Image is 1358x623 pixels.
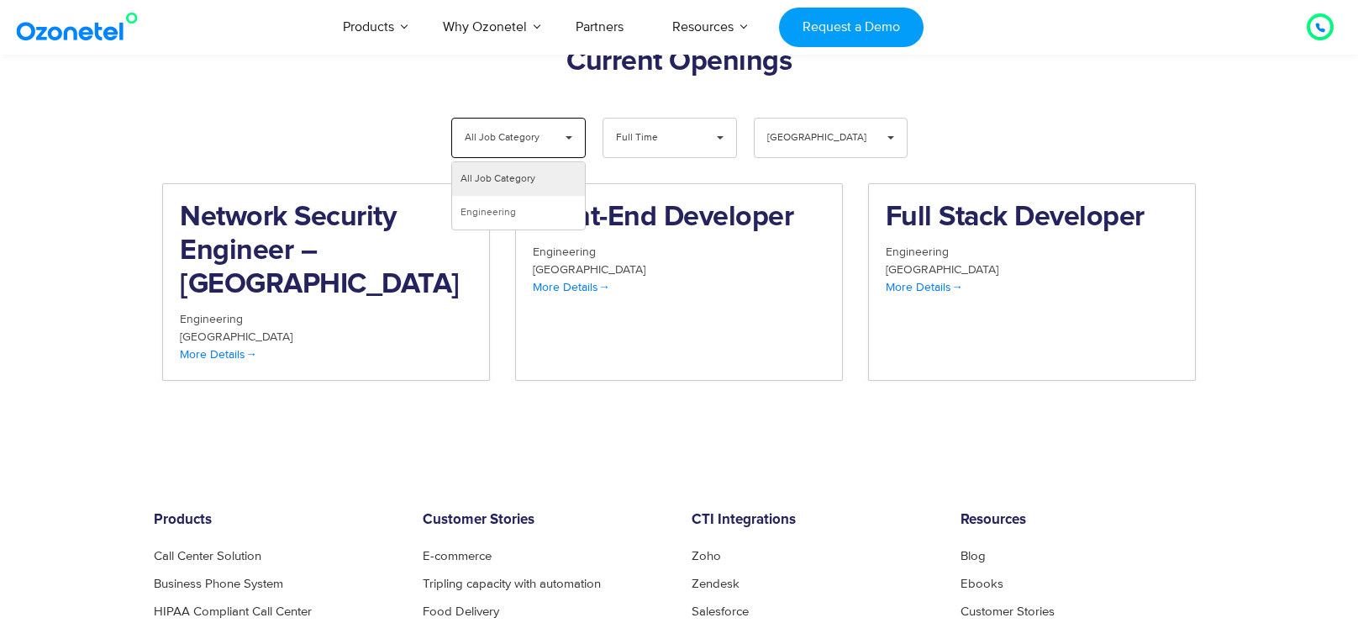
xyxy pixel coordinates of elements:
[961,605,1055,618] a: Customer Stories
[961,550,986,562] a: Blog
[154,605,312,618] a: HIPAA Compliant Call Center
[423,512,666,529] h6: Customer Stories
[886,245,949,259] span: Engineering
[533,262,645,277] span: [GEOGRAPHIC_DATA]
[961,512,1204,529] h6: Resources
[162,183,490,381] a: Network Security Engineer – [GEOGRAPHIC_DATA] Engineering [GEOGRAPHIC_DATA] More Details
[961,578,1003,590] a: Ebooks
[154,512,397,529] h6: Products
[154,578,283,590] a: Business Phone System
[162,45,1196,79] h2: Current Openings
[452,196,585,230] li: Engineering
[154,550,261,562] a: Call Center Solution
[886,262,998,277] span: [GEOGRAPHIC_DATA]
[886,280,963,294] span: More Details
[886,201,1178,235] h2: Full Stack Developer
[868,183,1196,381] a: Full Stack Developer Engineering [GEOGRAPHIC_DATA] More Details
[692,605,749,618] a: Salesforce
[180,347,257,362] span: More Details
[704,119,736,157] span: ▾
[779,8,923,47] a: Request a Demo
[423,578,601,590] a: Tripling capacity with automation
[692,578,740,590] a: Zendesk
[533,245,596,259] span: Engineering
[692,550,721,562] a: Zoho
[180,330,292,344] span: [GEOGRAPHIC_DATA]
[465,119,545,157] span: All Job Category
[533,280,610,294] span: More Details
[875,119,907,157] span: ▾
[533,201,825,235] h2: Front-End Developer
[616,119,696,157] span: Full Time
[452,162,585,196] li: All Job Category
[423,550,492,562] a: E-commerce
[180,201,472,302] h2: Network Security Engineer – [GEOGRAPHIC_DATA]
[553,119,585,157] span: ▾
[180,312,243,326] span: Engineering
[515,183,843,381] a: Front-End Developer Engineering [GEOGRAPHIC_DATA] More Details
[692,512,935,529] h6: CTI Integrations
[767,119,866,157] span: [GEOGRAPHIC_DATA]
[423,605,499,618] a: Food Delivery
